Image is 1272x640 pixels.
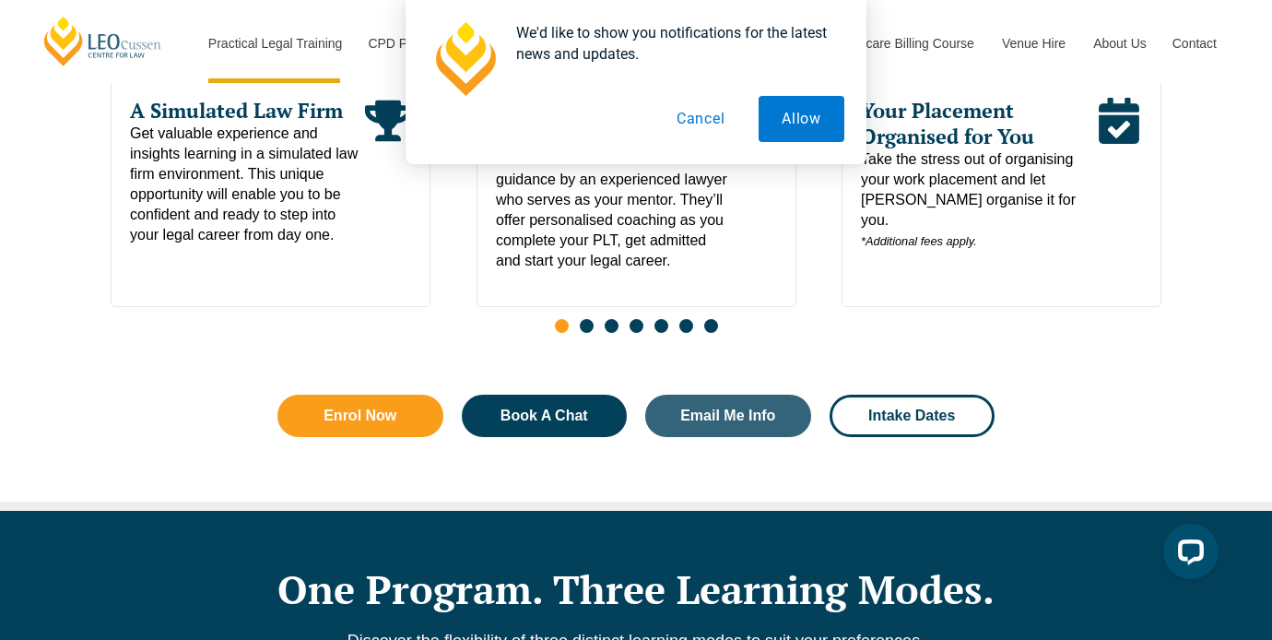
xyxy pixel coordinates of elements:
span: Go to slide 5 [654,319,668,333]
div: Read More [1096,98,1142,252]
button: Allow [759,96,844,142]
iframe: LiveChat chat widget [1148,516,1226,594]
span: Go to slide 4 [630,319,643,333]
span: Go to slide 1 [555,319,569,333]
span: Book A Chat [501,409,588,423]
span: Enrol Now [324,409,396,423]
span: Go to slide 6 [679,319,693,333]
span: Get valuable experience and insights learning in a simulated law firm environment. This unique op... [130,124,365,245]
div: Read More [365,98,411,245]
div: Slides [111,78,1161,344]
a: Book A Chat [462,395,628,437]
span: Go to slide 2 [580,319,594,333]
a: Enrol Now [277,395,443,437]
span: Intake Dates [868,409,955,423]
span: Email Me Info [680,409,775,423]
div: 2 / 7 [477,78,796,307]
a: Intake Dates [830,395,995,437]
em: *Additional fees apply. [861,234,977,248]
a: Email Me Info [645,395,811,437]
span: You’ll benefit from dedicated guidance by an experienced lawyer who serves as your mentor. They’l... [496,149,731,271]
div: 3 / 7 [842,78,1161,307]
span: Go to slide 3 [605,319,618,333]
button: Cancel [654,96,748,142]
span: Take the stress out of organising your work placement and let [PERSON_NAME] organise it for you. [861,149,1096,252]
div: 1 / 7 [111,78,430,307]
div: We'd like to show you notifications for the latest news and updates. [501,22,844,65]
h2: One Program. Three Learning Modes. [111,566,1161,612]
img: notification icon [428,22,501,96]
span: Go to slide 7 [704,319,718,333]
div: Read More [730,98,776,271]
